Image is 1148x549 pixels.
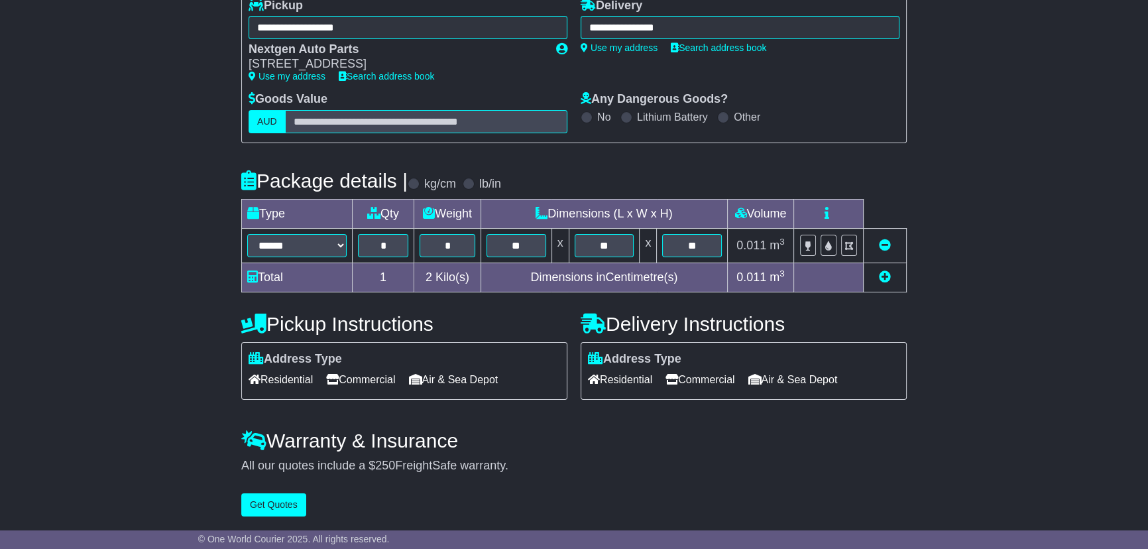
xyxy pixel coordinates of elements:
label: kg/cm [424,177,456,192]
td: Volume [727,199,793,228]
a: Use my address [249,71,325,82]
span: Air & Sea Depot [409,369,498,390]
label: Address Type [249,352,342,367]
div: [STREET_ADDRESS] [249,57,543,72]
sup: 3 [779,269,785,278]
td: Weight [414,199,481,228]
div: Nextgen Auto Parts [249,42,543,57]
span: Residential [249,369,313,390]
h4: Warranty & Insurance [241,430,907,452]
button: Get Quotes [241,493,306,517]
td: Type [242,199,353,228]
h4: Delivery Instructions [581,313,907,335]
span: Air & Sea Depot [748,369,838,390]
td: Total [242,263,353,292]
a: Remove this item [879,239,891,252]
label: lb/in [479,177,501,192]
a: Search address book [339,71,434,82]
span: m [770,239,785,252]
a: Search address book [671,42,766,53]
sup: 3 [779,237,785,247]
label: Any Dangerous Goods? [581,92,728,107]
span: 250 [375,459,395,472]
label: Lithium Battery [637,111,708,123]
td: Dimensions (L x W x H) [481,199,727,228]
span: 0.011 [736,239,766,252]
td: Kilo(s) [414,263,481,292]
td: Dimensions in Centimetre(s) [481,263,727,292]
span: Commercial [326,369,395,390]
td: Qty [353,199,414,228]
span: © One World Courier 2025. All rights reserved. [198,534,390,544]
td: x [551,228,569,263]
a: Use my address [581,42,658,53]
div: All our quotes include a $ FreightSafe warranty. [241,459,907,473]
h4: Package details | [241,170,408,192]
label: Address Type [588,352,681,367]
h4: Pickup Instructions [241,313,567,335]
label: No [597,111,610,123]
span: 0.011 [736,271,766,284]
span: m [770,271,785,284]
label: Other [734,111,760,123]
span: 2 [426,271,432,284]
td: x [640,228,657,263]
span: Commercial [665,369,734,390]
label: AUD [249,110,286,133]
a: Add new item [879,271,891,284]
span: Residential [588,369,652,390]
label: Goods Value [249,92,327,107]
td: 1 [353,263,414,292]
